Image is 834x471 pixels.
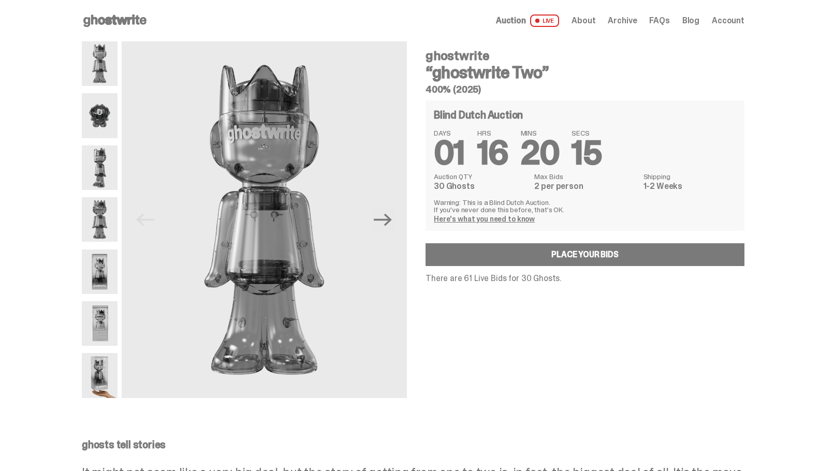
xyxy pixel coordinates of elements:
[434,199,736,213] p: Warning: This is a Blind Dutch Auction. If you’ve never done this before, that’s OK.
[82,353,118,398] img: ghostwrite_Two_Last.png
[82,301,118,346] img: ghostwrite_Two_17.png
[434,131,465,174] span: 01
[434,182,528,190] dd: 30 Ghosts
[426,50,744,62] h4: ghostwrite
[82,41,118,86] img: ghostwrite_Two_1.png
[122,41,407,398] img: ghostwrite_Two_1.png
[572,129,602,137] span: SECS
[82,197,118,242] img: ghostwrite_Two_8.png
[572,131,602,174] span: 15
[426,243,744,266] a: Place your Bids
[530,14,560,27] span: LIVE
[534,173,637,180] dt: Max Bids
[496,17,526,25] span: Auction
[572,17,595,25] a: About
[521,131,560,174] span: 20
[477,129,508,137] span: HRS
[643,182,736,190] dd: 1-2 Weeks
[434,110,523,120] h4: Blind Dutch Auction
[521,129,560,137] span: MINS
[82,439,744,450] p: ghosts tell stories
[426,274,744,283] p: There are 61 Live Bids for 30 Ghosts.
[682,17,699,25] a: Blog
[372,208,394,231] button: Next
[426,85,744,94] h5: 400% (2025)
[434,214,535,224] a: Here's what you need to know
[643,173,736,180] dt: Shipping
[534,182,637,190] dd: 2 per person
[496,14,559,27] a: Auction LIVE
[477,131,508,174] span: 16
[608,17,637,25] a: Archive
[649,17,669,25] a: FAQs
[426,64,744,81] h3: “ghostwrite Two”
[82,249,118,294] img: ghostwrite_Two_14.png
[712,17,744,25] a: Account
[82,93,118,138] img: ghostwrite_Two_13.png
[434,173,528,180] dt: Auction QTY
[82,145,118,190] img: ghostwrite_Two_2.png
[434,129,465,137] span: DAYS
